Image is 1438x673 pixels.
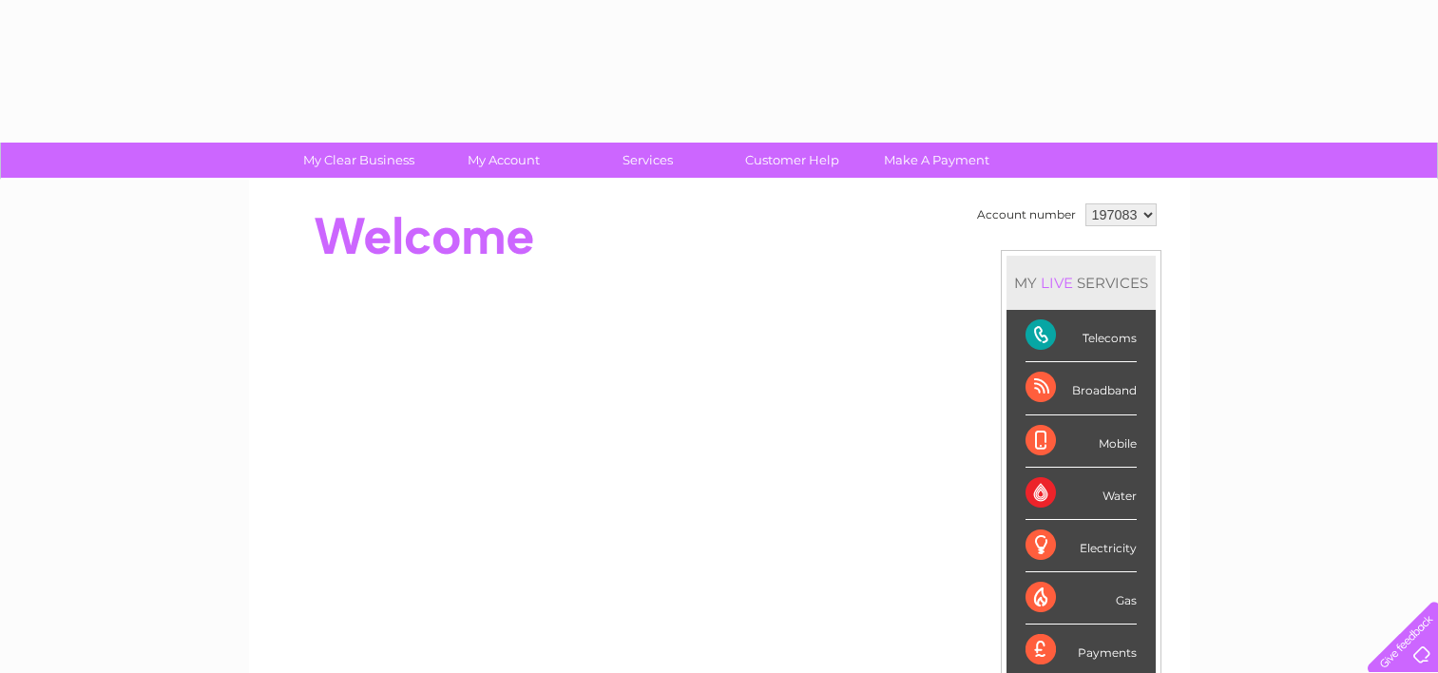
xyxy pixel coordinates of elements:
[972,199,1081,231] td: Account number
[1007,256,1156,310] div: MY SERVICES
[569,143,726,178] a: Services
[1026,468,1137,520] div: Water
[1037,274,1077,292] div: LIVE
[1026,572,1137,625] div: Gas
[1026,415,1137,468] div: Mobile
[280,143,437,178] a: My Clear Business
[1026,362,1137,414] div: Broadband
[1026,310,1137,362] div: Telecoms
[1026,520,1137,572] div: Electricity
[714,143,871,178] a: Customer Help
[425,143,582,178] a: My Account
[858,143,1015,178] a: Make A Payment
